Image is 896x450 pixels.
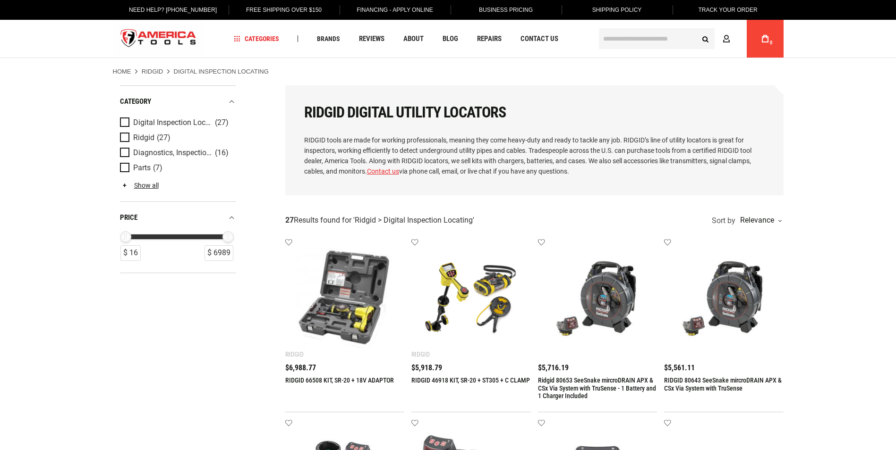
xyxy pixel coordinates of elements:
[295,248,395,349] img: RIDGID 66508 KIT, SR-20 + 18V ADAPTOR
[157,134,171,142] span: (27)
[113,67,131,76] a: Home
[215,119,229,127] span: (27)
[521,35,558,42] span: Contact Us
[317,35,340,42] span: Brands
[113,21,205,57] img: America Tools
[399,33,428,45] a: About
[120,95,236,108] div: category
[120,117,233,128] a: Digital Inspection Locating (27)
[516,33,563,45] a: Contact Us
[712,217,735,225] span: Sort by
[285,376,394,384] a: RIDGID 66508 KIT, SR-20 + 18V ADAPTOR
[120,182,159,189] a: Show all
[411,364,442,372] span: $5,918.79
[443,35,458,42] span: Blog
[304,135,765,176] p: RIDGID tools are made for working professionals, meaning they come heavy-duty and ready to tackle...
[133,164,151,172] span: Parts
[403,35,424,42] span: About
[234,35,279,42] span: Categories
[477,35,502,42] span: Repairs
[355,33,389,45] a: Reviews
[230,33,283,45] a: Categories
[756,20,774,58] a: 0
[285,364,316,372] span: $6,988.77
[304,104,765,121] h1: RIDGID Digital Utility Locators
[215,149,229,157] span: (16)
[285,350,304,358] div: Ridgid
[133,118,213,127] span: Digital Inspection Locating
[120,211,236,224] div: price
[674,248,774,349] img: RIDGID 80643 SeeSnake mircroDRAIN APX & CSx Via System with TruSense
[411,350,430,358] div: Ridgid
[285,216,294,225] strong: 27
[153,164,162,172] span: (7)
[538,376,656,400] a: Ridgid 80653 SeeSnake mircroDRAIN APX & CSx Via System with TruSense - 1 Battery and 1 Charger In...
[738,217,781,224] div: Relevance
[120,163,233,173] a: Parts (7)
[770,40,773,45] span: 0
[133,149,213,157] span: Diagnostics, Inspection & Locating
[120,245,141,261] div: $ 16
[120,85,236,273] div: Product Filters
[113,21,205,57] a: store logo
[538,364,569,372] span: $5,716.19
[547,248,648,349] img: Ridgid 80653 SeeSnake mircroDRAIN APX & CSx Via System with TruSense - 1 Battery and 1 Charger In...
[120,148,233,158] a: Diagnostics, Inspection & Locating (16)
[664,376,782,392] a: RIDGID 80643 SeeSnake mircroDRAIN APX & CSx Via System with TruSense
[367,167,399,175] a: Contact us
[174,68,269,75] strong: Digital Inspection Locating
[664,364,695,372] span: $5,561.11
[473,33,506,45] a: Repairs
[285,216,474,225] div: Results found for ' '
[421,248,521,349] img: RIDGID 46918 KIT, SR-20 + ST305 + C CLAMP
[355,216,473,225] span: Ridgid > Digital Inspection Locating
[592,7,642,13] span: Shipping Policy
[120,133,233,143] a: Ridgid (27)
[205,245,233,261] div: $ 6989
[142,67,163,76] a: Ridgid
[697,30,715,48] button: Search
[313,33,344,45] a: Brands
[133,133,154,142] span: Ridgid
[438,33,462,45] a: Blog
[411,376,530,384] a: RIDGID 46918 KIT, SR-20 + ST305 + C CLAMP
[359,35,384,42] span: Reviews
